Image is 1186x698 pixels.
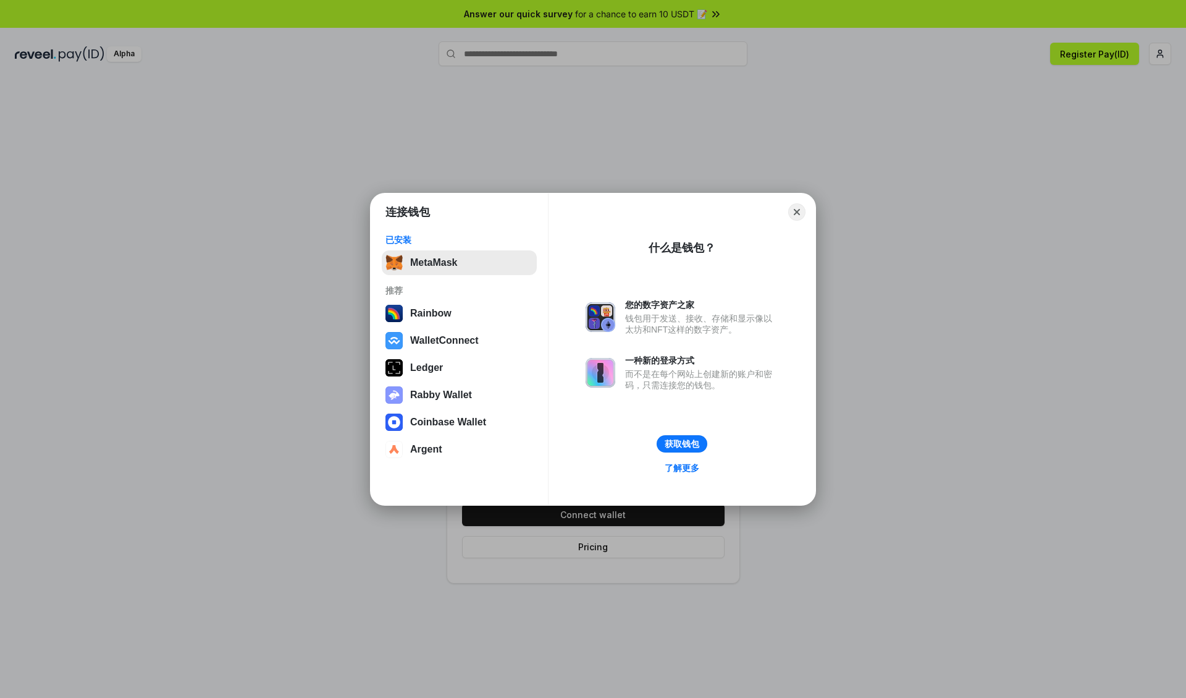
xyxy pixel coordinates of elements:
[410,362,443,373] div: Ledger
[625,355,778,366] div: 一种新的登录方式
[625,313,778,335] div: 钱包用于发送、接收、存储和显示像以太坊和NFT这样的数字资产。
[586,358,615,388] img: svg+xml,%3Csvg%20xmlns%3D%22http%3A%2F%2Fwww.w3.org%2F2000%2Fsvg%22%20fill%3D%22none%22%20viewBox...
[385,234,533,245] div: 已安装
[382,301,537,326] button: Rainbow
[788,203,805,221] button: Close
[649,240,715,255] div: 什么是钱包？
[410,335,479,346] div: WalletConnect
[385,441,403,458] img: svg+xml,%3Csvg%20width%3D%2228%22%20height%3D%2228%22%20viewBox%3D%220%200%2028%2028%22%20fill%3D...
[410,308,452,319] div: Rainbow
[385,305,403,322] img: svg+xml,%3Csvg%20width%3D%22120%22%20height%3D%22120%22%20viewBox%3D%220%200%20120%20120%22%20fil...
[382,250,537,275] button: MetaMask
[385,332,403,349] img: svg+xml,%3Csvg%20width%3D%2228%22%20height%3D%2228%22%20viewBox%3D%220%200%2028%2028%22%20fill%3D...
[385,386,403,404] img: svg+xml,%3Csvg%20xmlns%3D%22http%3A%2F%2Fwww.w3.org%2F2000%2Fsvg%22%20fill%3D%22none%22%20viewBox...
[385,254,403,271] img: svg+xml,%3Csvg%20fill%3D%22none%22%20height%3D%2233%22%20viewBox%3D%220%200%2035%2033%22%20width%...
[410,389,472,401] div: Rabby Wallet
[382,383,537,407] button: Rabby Wallet
[410,417,486,428] div: Coinbase Wallet
[410,257,457,268] div: MetaMask
[665,438,699,449] div: 获取钱包
[657,460,707,476] a: 了解更多
[657,435,707,453] button: 获取钱包
[410,444,442,455] div: Argent
[382,437,537,462] button: Argent
[382,410,537,435] button: Coinbase Wallet
[385,285,533,296] div: 推荐
[586,302,615,332] img: svg+xml,%3Csvg%20xmlns%3D%22http%3A%2F%2Fwww.w3.org%2F2000%2Fsvg%22%20fill%3D%22none%22%20viewBox...
[625,299,778,310] div: 您的数字资产之家
[382,328,537,353] button: WalletConnect
[382,355,537,380] button: Ledger
[385,359,403,377] img: svg+xml,%3Csvg%20xmlns%3D%22http%3A%2F%2Fwww.w3.org%2F2000%2Fsvg%22%20width%3D%2228%22%20height%3...
[385,414,403,431] img: svg+xml,%3Csvg%20width%3D%2228%22%20height%3D%2228%22%20viewBox%3D%220%200%2028%2028%22%20fill%3D...
[665,462,699,474] div: 了解更多
[625,368,778,391] div: 而不是在每个网站上创建新的账户和密码，只需连接您的钱包。
[385,205,430,219] h1: 连接钱包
